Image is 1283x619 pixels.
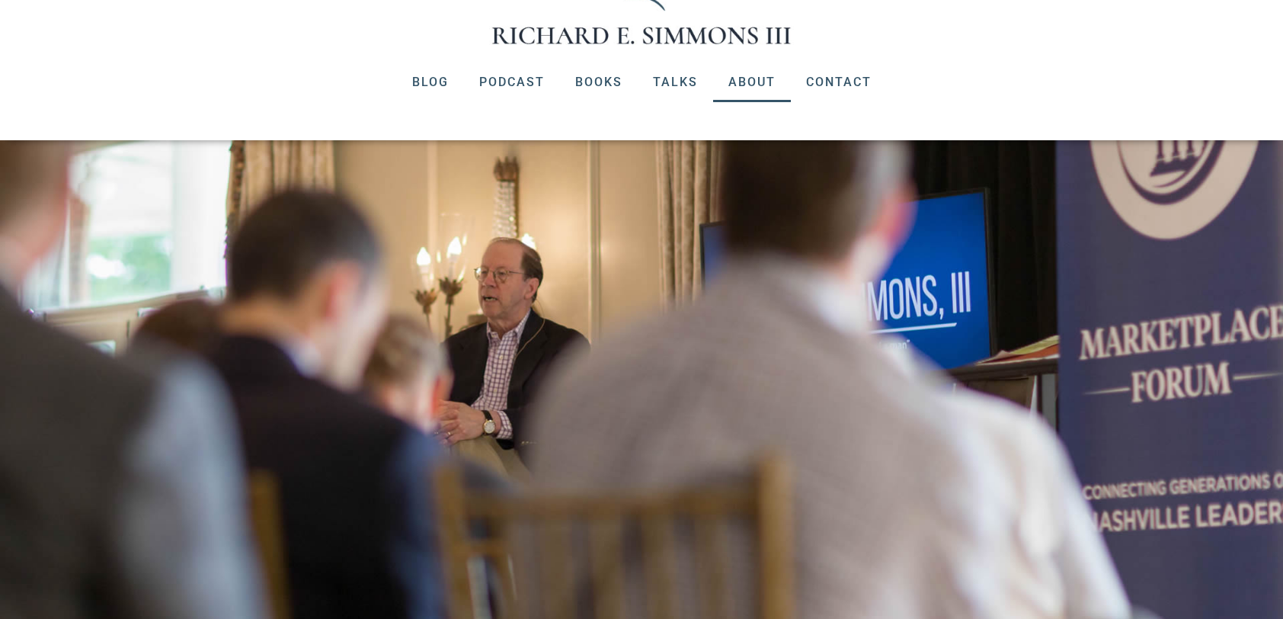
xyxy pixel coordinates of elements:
[560,63,638,102] a: Books
[638,63,713,102] a: Talks
[713,63,791,102] a: About
[791,63,887,102] a: Contact
[464,63,560,102] a: Podcast
[397,63,464,102] a: Blog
